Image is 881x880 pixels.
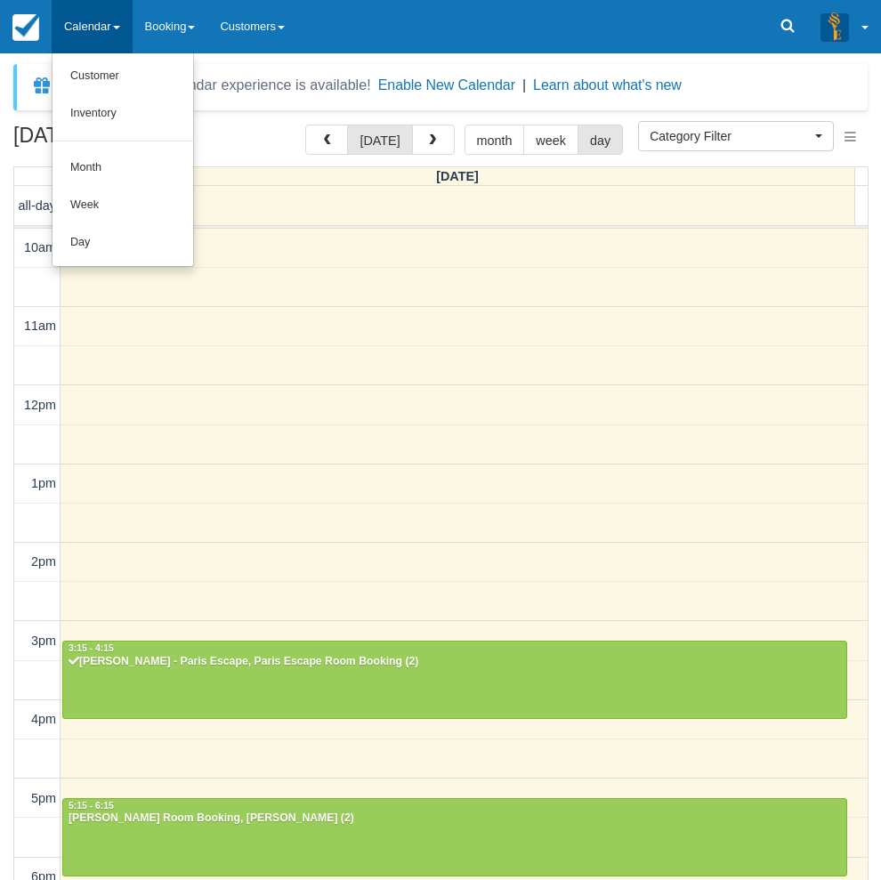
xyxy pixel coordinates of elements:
div: [PERSON_NAME] - Paris Escape, Paris Escape Room Booking (2) [68,655,842,669]
a: Month [53,149,193,187]
div: A new Booking Calendar experience is available! [60,75,371,96]
span: 4pm [31,712,56,726]
button: [DATE] [347,125,412,155]
button: day [578,125,623,155]
span: 1pm [31,476,56,490]
span: 3pm [31,634,56,648]
button: Category Filter [638,121,834,151]
span: 10am [24,240,56,254]
img: checkfront-main-nav-mini-logo.png [12,14,39,41]
a: Day [53,224,193,262]
span: 2pm [31,554,56,569]
span: Category Filter [650,127,811,145]
h2: [DATE] [13,125,238,157]
img: A3 [820,12,849,41]
span: 5:15 - 6:15 [69,801,114,811]
a: Learn about what's new [533,77,682,93]
span: all-day [19,198,56,213]
a: 3:15 - 4:15[PERSON_NAME] - Paris Escape, Paris Escape Room Booking (2) [62,641,847,719]
a: 5:15 - 6:15[PERSON_NAME] Room Booking, [PERSON_NAME] (2) [62,798,847,876]
button: month [465,125,525,155]
span: 11am [24,319,56,333]
button: Enable New Calendar [378,77,515,94]
span: [DATE] [436,169,479,183]
div: [PERSON_NAME] Room Booking, [PERSON_NAME] (2) [68,811,842,826]
button: week [523,125,578,155]
a: Inventory [53,95,193,133]
ul: Calendar [52,53,194,267]
span: 12pm [24,398,56,412]
a: Customer [53,58,193,95]
span: 5pm [31,791,56,805]
span: | [522,77,526,93]
a: Week [53,187,193,224]
span: 3:15 - 4:15 [69,643,114,653]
